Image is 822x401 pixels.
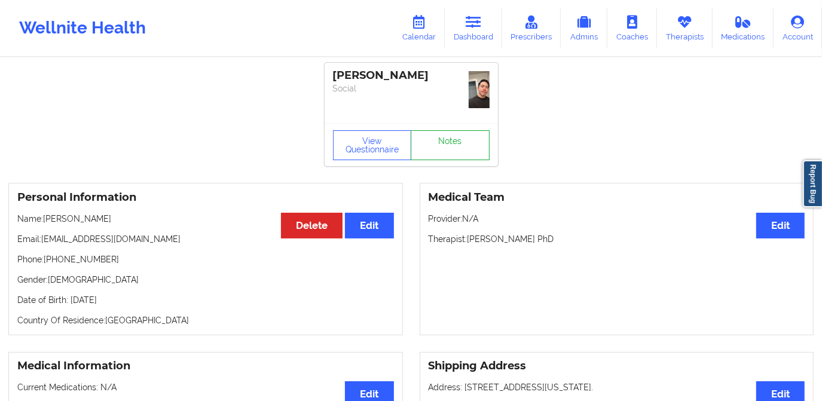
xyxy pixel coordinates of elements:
a: Notes [411,130,490,160]
p: Current Medications: N/A [17,381,394,393]
p: Social [333,82,490,94]
button: Delete [281,213,343,238]
a: Medications [713,8,774,48]
p: Provider: N/A [429,213,805,225]
a: Therapists [657,8,713,48]
div: [PERSON_NAME] [333,69,490,82]
p: Name: [PERSON_NAME] [17,213,394,225]
a: Coaches [607,8,657,48]
h3: Medical Information [17,359,394,373]
a: Admins [561,8,607,48]
p: Country Of Residence: [GEOGRAPHIC_DATA] [17,314,394,326]
h3: Medical Team [429,191,805,204]
p: Email: [EMAIL_ADDRESS][DOMAIN_NAME] [17,233,394,245]
h3: Shipping Address [429,359,805,373]
a: Prescribers [502,8,561,48]
h3: Personal Information [17,191,394,204]
button: Edit [756,213,805,238]
p: Therapist: [PERSON_NAME] PhD [429,233,805,245]
a: Calendar [393,8,445,48]
p: Phone: [PHONE_NUMBER] [17,253,394,265]
p: Gender: [DEMOGRAPHIC_DATA] [17,274,394,286]
img: dc21e91c-9ac7-4411-a0d6-6e64f73f3fe6_823fbc6f-7b45-4a9f-95dc-7709b321c6ba5B08867D-9271-435D-8F17-... [469,71,490,108]
button: View Questionnaire [333,130,412,160]
a: Dashboard [445,8,502,48]
a: Report Bug [803,160,822,207]
button: Edit [345,213,393,238]
a: Account [774,8,822,48]
p: Date of Birth: [DATE] [17,294,394,306]
p: Address: [STREET_ADDRESS][US_STATE]. [429,381,805,393]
